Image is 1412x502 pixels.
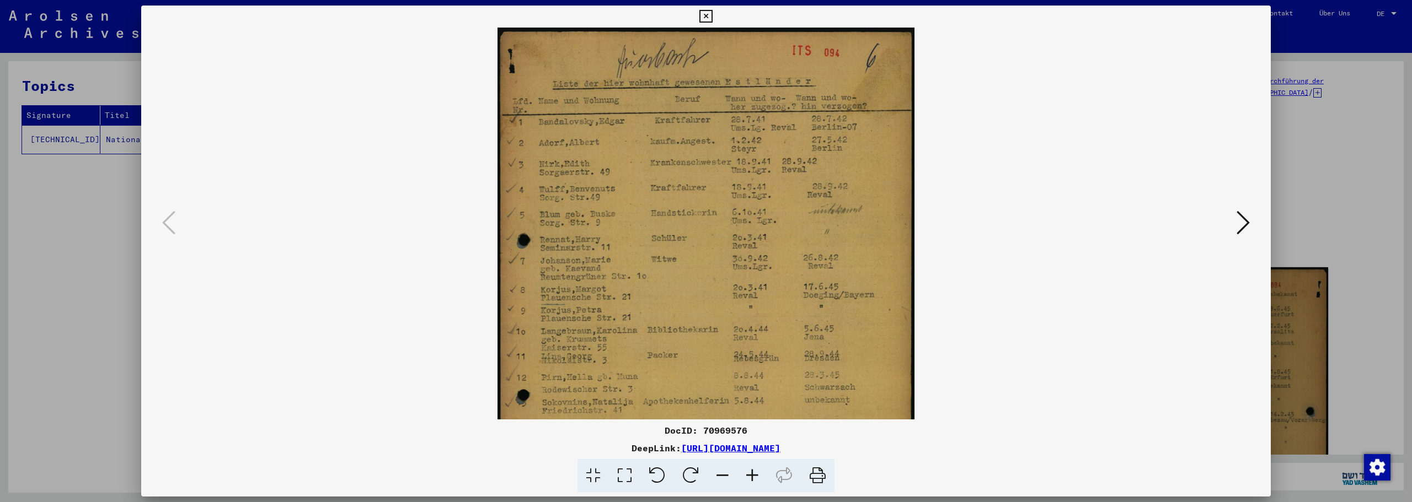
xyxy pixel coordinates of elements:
div: Zustimmung ändern [1363,454,1390,480]
a: [URL][DOMAIN_NAME] [681,442,780,454]
div: DocID: 70969576 [141,424,1271,437]
img: Zustimmung ändern [1364,454,1390,481]
div: DeepLink: [141,441,1271,455]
